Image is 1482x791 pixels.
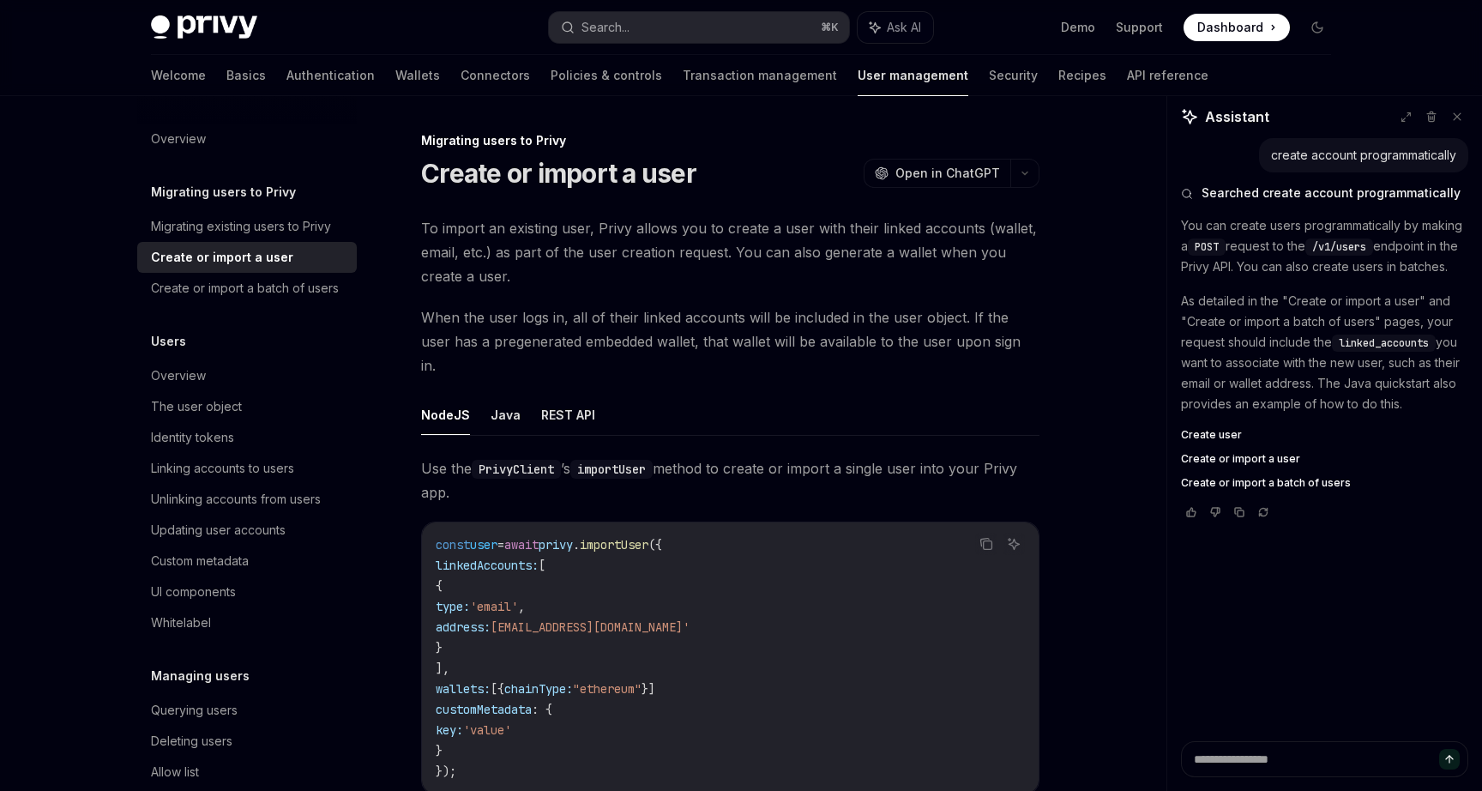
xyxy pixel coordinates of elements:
span: POST [1195,240,1219,254]
span: key: [436,722,463,738]
span: customMetadata [436,702,532,717]
a: API reference [1127,55,1208,96]
h5: Managing users [151,666,250,686]
span: 'value' [463,722,511,738]
div: UI components [151,582,236,602]
a: Dashboard [1184,14,1290,41]
span: linked_accounts [1339,336,1429,350]
a: Migrating existing users to Privy [137,211,357,242]
a: Linking accounts to users [137,453,357,484]
span: ({ [648,537,662,552]
div: Overview [151,129,206,149]
a: Create user [1181,428,1468,442]
code: importUser [570,460,653,479]
h1: Create or import a user [421,158,696,189]
h5: Migrating users to Privy [151,182,296,202]
a: Wallets [395,55,440,96]
span: When the user logs in, all of their linked accounts will be included in the user object. If the u... [421,305,1039,377]
span: [{ [491,681,504,697]
button: Copy the contents from the code block [975,533,997,555]
span: chainType: [504,681,573,697]
div: Migrating users to Privy [421,132,1039,149]
span: [ [539,558,545,573]
a: Security [989,55,1038,96]
span: Dashboard [1197,19,1263,36]
a: Custom metadata [137,546,357,577]
span: await [504,537,539,552]
a: Basics [226,55,266,96]
a: Unlinking accounts from users [137,484,357,515]
span: type: [436,599,470,614]
div: Overview [151,365,206,386]
a: UI components [137,577,357,607]
button: Open in ChatGPT [864,159,1010,188]
a: The user object [137,391,357,422]
a: Authentication [286,55,375,96]
div: Deleting users [151,731,232,752]
button: Ask AI [858,12,933,43]
span: = [497,537,504,552]
span: Assistant [1205,106,1269,127]
div: Allow list [151,762,199,782]
span: To import an existing user, Privy allows you to create a user with their linked accounts (wallet,... [421,216,1039,288]
div: Migrating existing users to Privy [151,216,331,237]
div: Unlinking accounts from users [151,489,321,510]
a: Create or import a user [1181,452,1468,466]
span: : { [532,702,552,717]
span: /v1/users [1312,240,1366,254]
a: User management [858,55,968,96]
span: , [518,599,525,614]
a: Transaction management [683,55,837,96]
span: { [436,578,443,594]
div: Custom metadata [151,551,249,571]
a: Allow list [137,757,357,788]
span: }] [642,681,655,697]
a: Policies & controls [551,55,662,96]
div: Querying users [151,700,238,721]
span: Create or import a user [1181,452,1300,466]
span: linkedAccounts: [436,558,539,573]
button: Searched create account programmatically [1181,184,1468,202]
button: NodeJS [421,395,470,435]
span: ], [436,661,449,676]
span: }); [436,764,456,779]
a: Support [1116,19,1163,36]
button: Java [491,395,521,435]
span: Create or import a batch of users [1181,476,1351,490]
a: Create or import a batch of users [137,273,357,304]
span: ⌘ K [821,21,839,34]
a: Recipes [1058,55,1106,96]
button: REST API [541,395,595,435]
div: Linking accounts to users [151,458,294,479]
a: Create or import a user [137,242,357,273]
a: Welcome [151,55,206,96]
a: Whitelabel [137,607,357,638]
span: } [436,640,443,655]
img: dark logo [151,15,257,39]
p: As detailed in the "Create or import a user" and "Create or import a batch of users" pages, your ... [1181,291,1468,414]
a: Overview [137,124,357,154]
span: privy [539,537,573,552]
span: 'email' [470,599,518,614]
a: Deleting users [137,726,357,757]
div: create account programmatically [1271,147,1456,164]
span: wallets: [436,681,491,697]
span: Searched create account programmatically [1202,184,1461,202]
div: Whitelabel [151,613,211,633]
span: user [470,537,497,552]
span: . [573,537,580,552]
a: Querying users [137,695,357,726]
button: Ask AI [1003,533,1025,555]
span: const [436,537,470,552]
span: Use the ’s method to create or import a single user into your Privy app. [421,456,1039,504]
span: Open in ChatGPT [895,165,1000,182]
span: Ask AI [887,19,921,36]
a: Overview [137,360,357,391]
div: The user object [151,396,242,417]
a: Connectors [461,55,530,96]
button: Toggle dark mode [1304,14,1331,41]
span: "ethereum" [573,681,642,697]
span: } [436,743,443,758]
div: Create or import a user [151,247,293,268]
a: Updating user accounts [137,515,357,546]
